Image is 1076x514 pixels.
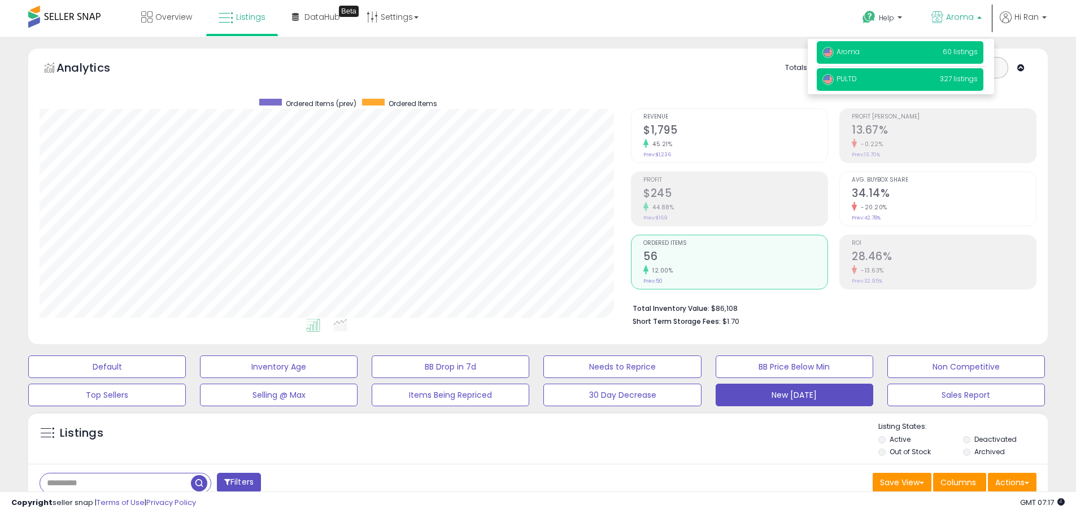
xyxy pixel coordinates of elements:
a: Help [853,2,913,37]
button: Non Competitive [887,355,1045,378]
h2: 56 [643,250,827,265]
small: Prev: 32.95% [852,278,882,284]
h5: Analytics [56,60,132,78]
span: Revenue [643,114,827,120]
button: Items Being Repriced [372,384,529,406]
span: Avg. Buybox Share [852,177,1036,183]
small: 45.21% [648,140,672,148]
button: Inventory Age [200,355,358,378]
small: Prev: 50 [643,278,663,284]
button: New [DATE] [716,384,873,406]
span: Listings [236,11,265,23]
h2: 13.67% [852,124,1036,139]
small: -20.20% [857,203,887,212]
label: Deactivated [974,434,1017,444]
li: $86,108 [633,301,1028,314]
a: Terms of Use [97,497,145,508]
label: Archived [974,447,1005,456]
div: Totals For [785,63,829,73]
h2: 34.14% [852,187,1036,202]
button: Selling @ Max [200,384,358,406]
img: usa.png [822,47,834,58]
span: 2025-08-12 07:17 GMT [1020,497,1065,508]
h2: 28.46% [852,250,1036,265]
span: Overview [155,11,192,23]
b: Total Inventory Value: [633,304,709,313]
div: seller snap | | [11,498,196,508]
button: Default [28,355,186,378]
h2: $245 [643,187,827,202]
label: Out of Stock [890,447,931,456]
small: Prev: $1,236 [643,151,671,158]
a: Hi Ran [1000,11,1047,37]
span: ROI [852,240,1036,247]
span: 327 listings [940,74,978,84]
i: Get Help [862,10,876,24]
button: BB Drop in 7d [372,355,529,378]
small: -0.22% [857,140,883,148]
button: Needs to Reprice [543,355,701,378]
span: Ordered Items (prev) [286,99,356,108]
button: Filters [217,473,261,493]
h2: $1,795 [643,124,827,139]
span: PULTD [822,74,857,84]
span: $1.70 [722,316,739,327]
b: Short Term Storage Fees: [633,317,721,326]
label: Active [890,434,911,444]
button: Columns [933,473,986,492]
span: Ordered Items [643,240,827,247]
span: DataHub [304,11,340,23]
small: Prev: 42.78% [852,214,881,221]
p: Listing States: [878,421,1048,432]
span: Aroma [822,47,860,56]
button: BB Price Below Min [716,355,873,378]
h5: Listings [60,425,103,441]
button: Sales Report [887,384,1045,406]
small: 12.00% [648,266,673,275]
span: Aroma [946,11,974,23]
strong: Copyright [11,497,53,508]
span: Hi Ran [1014,11,1039,23]
button: 30 Day Decrease [543,384,701,406]
div: Tooltip anchor [339,6,359,17]
small: -13.63% [857,266,884,275]
span: Profit [643,177,827,183]
img: usa.png [822,74,834,85]
span: Ordered Items [389,99,437,108]
span: Profit [PERSON_NAME] [852,114,1036,120]
small: 44.88% [648,203,674,212]
span: Columns [940,477,976,488]
span: Help [879,13,894,23]
small: Prev: 13.70% [852,151,880,158]
a: Privacy Policy [146,497,196,508]
button: Save View [873,473,931,492]
button: Actions [988,473,1036,492]
button: Top Sellers [28,384,186,406]
small: Prev: $169 [643,214,668,221]
span: 60 listings [943,47,978,56]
